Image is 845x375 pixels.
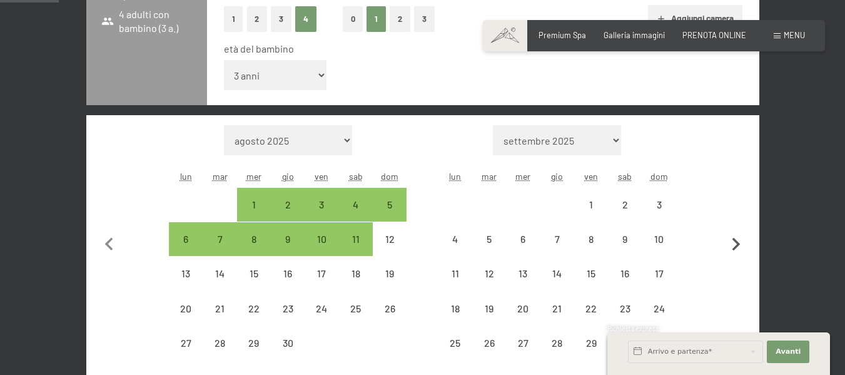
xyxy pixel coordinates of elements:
[96,125,123,361] button: Mese precedente
[271,326,305,360] div: Thu Apr 30 2026
[180,171,192,182] abbr: lunedì
[169,257,203,290] div: Mon Apr 13 2026
[506,326,540,360] div: Wed May 27 2026
[473,269,505,300] div: 12
[305,188,338,222] div: arrivo/check-in possibile
[305,257,338,290] div: arrivo/check-in non effettuabile
[574,326,608,360] div: Fri May 29 2026
[642,257,675,290] div: arrivo/check-in non effettuabile
[271,257,305,290] div: Thu Apr 16 2026
[237,257,271,290] div: arrivo/check-in non effettuabile
[506,222,540,256] div: arrivo/check-in non effettuabile
[238,304,270,335] div: 22
[374,269,405,300] div: 19
[472,222,506,256] div: arrivo/check-in non effettuabile
[438,292,472,326] div: Mon May 18 2026
[472,292,506,326] div: arrivo/check-in non effettuabile
[237,222,271,256] div: Wed Apr 08 2026
[648,5,742,33] button: Aggiungi camera
[203,326,237,360] div: Tue Apr 28 2026
[271,292,305,326] div: Thu Apr 23 2026
[506,326,540,360] div: arrivo/check-in non effettuabile
[305,222,338,256] div: arrivo/check-in possibile
[440,234,471,265] div: 4
[169,222,203,256] div: Mon Apr 06 2026
[339,257,373,290] div: arrivo/check-in non effettuabile
[574,188,608,222] div: Fri May 01 2026
[271,188,305,222] div: arrivo/check-in possibile
[542,234,573,265] div: 7
[609,234,640,265] div: 9
[574,326,608,360] div: arrivo/check-in non effettuabile
[272,338,303,369] div: 30
[306,269,337,300] div: 17
[340,269,372,300] div: 18
[340,200,372,231] div: 4
[237,188,271,222] div: arrivo/check-in possibile
[203,222,237,256] div: Tue Apr 07 2026
[642,257,675,290] div: Sun May 17 2026
[643,200,674,231] div: 3
[305,222,338,256] div: Fri Apr 10 2026
[542,304,573,335] div: 21
[169,326,203,360] div: Mon Apr 27 2026
[542,269,573,300] div: 14
[438,292,472,326] div: arrivo/check-in non effettuabile
[506,257,540,290] div: arrivo/check-in non effettuabile
[238,338,270,369] div: 29
[539,30,586,40] a: Premium Spa
[203,222,237,256] div: arrivo/check-in possibile
[238,269,270,300] div: 15
[608,222,642,256] div: Sat May 09 2026
[272,200,303,231] div: 2
[584,171,598,182] abbr: venerdì
[373,292,407,326] div: arrivo/check-in non effettuabile
[472,292,506,326] div: Tue May 19 2026
[306,200,337,231] div: 3
[473,338,505,369] div: 26
[542,338,573,369] div: 28
[205,304,236,335] div: 21
[238,200,270,231] div: 1
[609,200,640,231] div: 2
[390,6,410,32] button: 2
[170,338,201,369] div: 27
[305,292,338,326] div: arrivo/check-in non effettuabile
[609,304,640,335] div: 23
[472,326,506,360] div: Tue May 26 2026
[340,304,372,335] div: 25
[438,222,472,256] div: arrivo/check-in non effettuabile
[340,234,372,265] div: 11
[271,6,291,32] button: 3
[506,292,540,326] div: Wed May 20 2026
[540,222,574,256] div: arrivo/check-in non effettuabile
[205,269,236,300] div: 14
[343,6,363,32] button: 0
[608,222,642,256] div: arrivo/check-in non effettuabile
[482,171,497,182] abbr: martedì
[271,222,305,256] div: arrivo/check-in possibile
[374,304,405,335] div: 26
[305,188,338,222] div: Fri Apr 03 2026
[575,269,607,300] div: 15
[339,222,373,256] div: arrivo/check-in possibile
[440,304,471,335] div: 18
[237,188,271,222] div: Wed Apr 01 2026
[642,292,675,326] div: Sun May 24 2026
[607,325,659,332] span: Richiesta express
[472,326,506,360] div: arrivo/check-in non effettuabile
[271,188,305,222] div: Thu Apr 02 2026
[170,234,201,265] div: 6
[306,234,337,265] div: 10
[438,222,472,256] div: Mon May 04 2026
[575,200,607,231] div: 1
[682,30,746,40] a: PRENOTA ONLINE
[540,292,574,326] div: Thu May 21 2026
[507,304,539,335] div: 20
[339,222,373,256] div: Sat Apr 11 2026
[507,269,539,300] div: 13
[305,257,338,290] div: Fri Apr 17 2026
[472,222,506,256] div: Tue May 05 2026
[507,234,539,265] div: 6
